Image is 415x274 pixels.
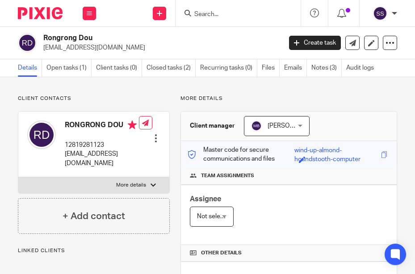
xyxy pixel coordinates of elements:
i: Primary [128,120,137,129]
a: Create task [289,36,341,50]
a: Audit logs [346,59,378,77]
img: Pixie [18,7,63,19]
span: Not selected [197,213,233,220]
img: svg%3E [251,120,262,131]
p: Linked clients [18,247,170,254]
a: Client tasks (0) [96,59,142,77]
input: Search [193,11,274,19]
div: wind-up-almond-houndstooth-computer [294,146,379,156]
span: Other details [201,249,242,257]
p: More details [116,182,146,189]
p: Client contacts [18,95,170,102]
span: Team assignments [201,172,254,179]
span: [PERSON_NAME] [268,123,317,129]
img: svg%3E [373,6,387,21]
p: [EMAIL_ADDRESS][DOMAIN_NAME] [43,43,276,52]
p: [EMAIL_ADDRESS][DOMAIN_NAME] [65,149,139,168]
a: Notes (3) [311,59,342,77]
a: Closed tasks (2) [147,59,196,77]
a: Recurring tasks (0) [200,59,257,77]
h3: Client manager [190,121,235,130]
a: Files [262,59,280,77]
h2: Rongrong Dou [43,33,229,43]
p: Master code for secure communications and files [188,145,294,164]
h4: + Add contact [63,209,125,223]
p: More details [180,95,397,102]
img: svg%3E [27,120,56,149]
a: Emails [284,59,307,77]
a: Details [18,59,42,77]
span: Assignee [190,195,221,203]
img: svg%3E [18,33,37,52]
h4: RONGRONG DOU [65,120,139,132]
p: 12819281123 [65,141,139,149]
a: Open tasks (1) [46,59,92,77]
